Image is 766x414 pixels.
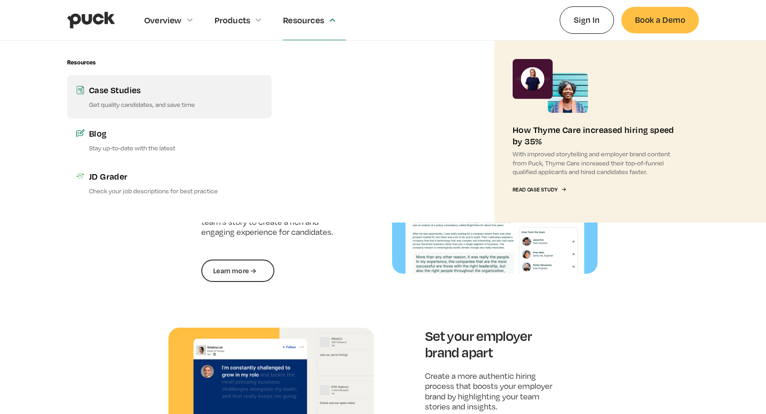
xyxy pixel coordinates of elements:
[67,118,272,161] a: BlogStay up-to-date with the latest
[67,59,96,66] div: Resources
[513,149,681,176] p: With improved storytelling and employer brand content from Puck, Thyme Care increased their top-o...
[621,7,699,33] a: Book a Demo
[144,15,182,25] div: Overview
[494,41,699,223] a: How Thyme Care increased hiring speed by 35%With improved storytelling and employer brand content...
[201,260,274,282] a: Learn more →
[89,170,262,182] div: JD Grader
[513,124,681,147] div: How Thyme Care increased hiring speed by 35%
[89,127,262,139] div: Blog
[283,15,324,25] div: Resources
[89,100,262,109] p: Get quality candidates, and save time
[67,75,272,118] a: Case StudiesGet quality candidates, and save time
[89,84,262,96] div: Case Studies
[89,143,262,152] p: Stay up-to-date with the latest
[215,15,251,25] div: Products
[425,328,565,360] h3: Set your employer brand apart
[89,186,262,195] p: Check your job descriptions for best practice
[560,6,614,33] a: Sign In
[425,371,565,412] p: Create a more authentic hiring process that boosts your employer brand by highlighting your team ...
[67,161,272,204] a: JD GraderCheck your job descriptions for best practice
[513,187,557,193] div: Read Case Study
